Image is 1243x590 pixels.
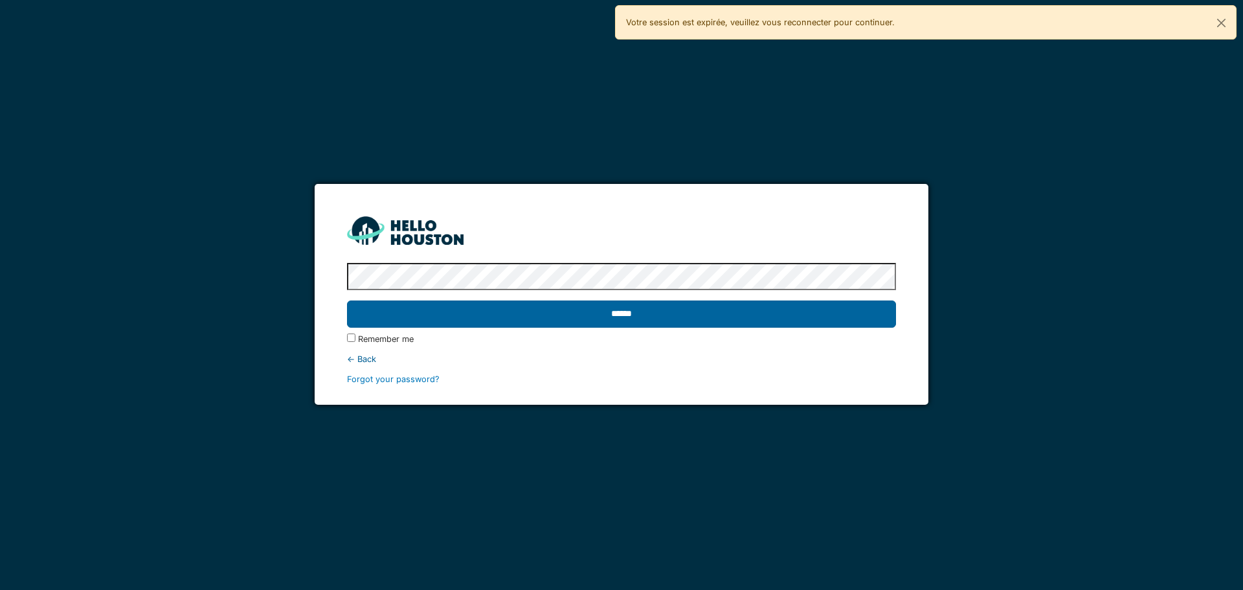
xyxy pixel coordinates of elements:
div: Votre session est expirée, veuillez vous reconnecter pour continuer. [615,5,1237,40]
label: Remember me [358,333,414,345]
button: Close [1207,6,1236,40]
div: ← Back [347,353,895,365]
a: Forgot your password? [347,374,440,384]
img: HH_line-BYnF2_Hg.png [347,216,464,244]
